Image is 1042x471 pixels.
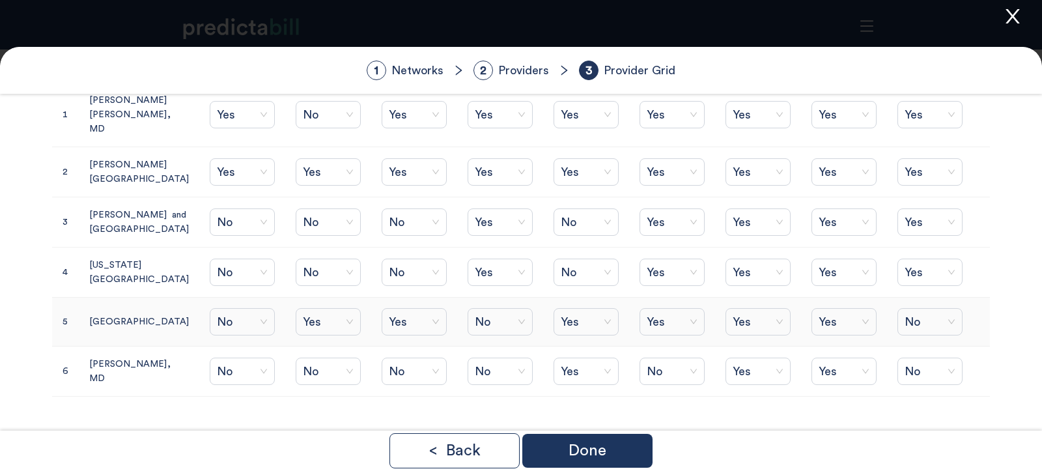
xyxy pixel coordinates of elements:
[647,362,697,381] span: No
[79,147,199,197] td: [PERSON_NAME][GEOGRAPHIC_DATA]
[905,362,955,381] span: No
[217,212,268,232] span: No
[561,162,612,182] span: Yes
[733,212,783,232] span: Yes
[905,105,955,124] span: Yes
[475,263,526,282] span: Yes
[389,362,440,381] span: No
[647,312,697,332] span: Yes
[303,105,354,124] span: No
[819,362,869,381] span: Yes
[52,248,79,298] td: 4
[303,362,354,381] span: No
[561,312,612,332] span: Yes
[217,312,268,332] span: No
[475,105,526,124] span: Yes
[475,212,526,232] span: Yes
[647,105,697,124] span: Yes
[561,362,612,381] span: Yes
[905,263,955,282] span: Yes
[217,362,268,381] span: No
[389,312,440,332] span: Yes
[79,248,199,298] td: [US_STATE][GEOGRAPHIC_DATA]
[473,61,493,80] span: 2
[475,362,526,381] span: No
[453,64,464,76] span: right
[52,298,79,347] td: 5
[561,212,612,232] span: No
[733,362,783,381] span: Yes
[1003,7,1022,26] span: close
[569,443,606,459] p: Done
[303,212,354,232] span: No
[819,312,869,332] span: Yes
[819,263,869,282] span: Yes
[905,212,955,232] span: Yes
[217,162,268,182] span: Yes
[575,60,679,81] button: 3Provider Grid
[79,83,199,147] td: [PERSON_NAME] [PERSON_NAME], MD
[647,162,697,182] span: Yes
[303,312,354,332] span: Yes
[905,162,955,182] span: Yes
[79,197,199,248] td: [PERSON_NAME] and [GEOGRAPHIC_DATA]
[367,61,386,80] span: 1
[647,212,697,232] span: Yes
[303,162,354,182] span: Yes
[647,263,697,282] span: Yes
[558,64,570,76] span: right
[733,105,783,124] span: Yes
[52,83,79,147] td: 1
[217,263,268,282] span: No
[579,61,598,80] span: 3
[303,263,354,282] span: No
[733,162,783,182] span: Yes
[733,312,783,332] span: Yes
[475,162,526,182] span: Yes
[561,263,612,282] span: No
[475,312,526,332] span: No
[819,212,869,232] span: Yes
[79,298,199,347] td: [GEOGRAPHIC_DATA]
[733,263,783,282] span: Yes
[52,347,79,397] td: 6
[561,105,612,124] span: Yes
[389,105,440,124] span: Yes
[905,312,955,332] span: No
[819,162,869,182] span: Yes
[79,347,199,397] td: [PERSON_NAME], MD
[52,197,79,248] td: 3
[819,105,869,124] span: Yes
[52,147,79,197] td: 2
[363,60,447,81] button: 1Networks
[389,162,440,182] span: Yes
[389,263,440,282] span: No
[217,105,268,124] span: Yes
[470,60,553,81] button: 2Providers
[429,443,481,459] p: < Back
[389,212,440,232] span: No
